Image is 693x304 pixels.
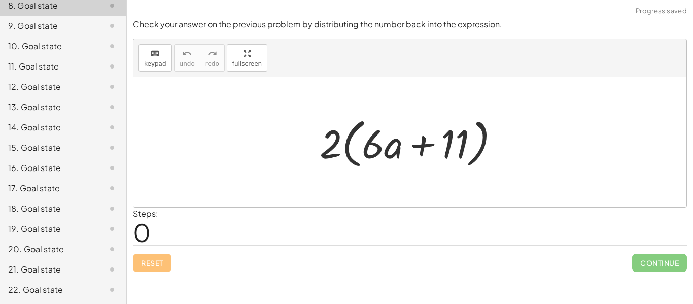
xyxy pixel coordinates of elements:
i: Task not started. [106,81,118,93]
span: fullscreen [232,60,262,67]
i: Task not started. [106,60,118,73]
div: 9. Goal state [8,20,90,32]
div: 17. Goal state [8,182,90,194]
label: Steps: [133,208,158,219]
i: Task not started. [106,40,118,52]
i: Task not started. [106,263,118,276]
div: 22. Goal state [8,284,90,296]
button: redoredo [200,44,225,72]
i: keyboard [150,48,160,60]
i: Task not started. [106,284,118,296]
div: 11. Goal state [8,60,90,73]
p: Check your answer on the previous problem by distributing the number back into the expression. [133,19,687,30]
i: Task not started. [106,20,118,32]
div: 20. Goal state [8,243,90,255]
i: Task not started. [106,162,118,174]
i: Task not started. [106,121,118,133]
span: undo [180,60,195,67]
span: Progress saved [636,6,687,16]
div: 16. Goal state [8,162,90,174]
i: Task not started. [106,101,118,113]
i: Task not started. [106,243,118,255]
div: 18. Goal state [8,202,90,215]
span: 0 [133,217,151,248]
button: undoundo [174,44,200,72]
div: 21. Goal state [8,263,90,276]
i: redo [207,48,217,60]
div: 12. Goal state [8,81,90,93]
button: fullscreen [227,44,267,72]
i: Task not started. [106,202,118,215]
i: Task not started. [106,182,118,194]
i: Task not started. [106,223,118,235]
span: redo [205,60,219,67]
div: 19. Goal state [8,223,90,235]
div: 10. Goal state [8,40,90,52]
div: 14. Goal state [8,121,90,133]
button: keyboardkeypad [138,44,172,72]
div: 13. Goal state [8,101,90,113]
i: undo [182,48,192,60]
div: 15. Goal state [8,142,90,154]
span: keypad [144,60,166,67]
i: Task not started. [106,142,118,154]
